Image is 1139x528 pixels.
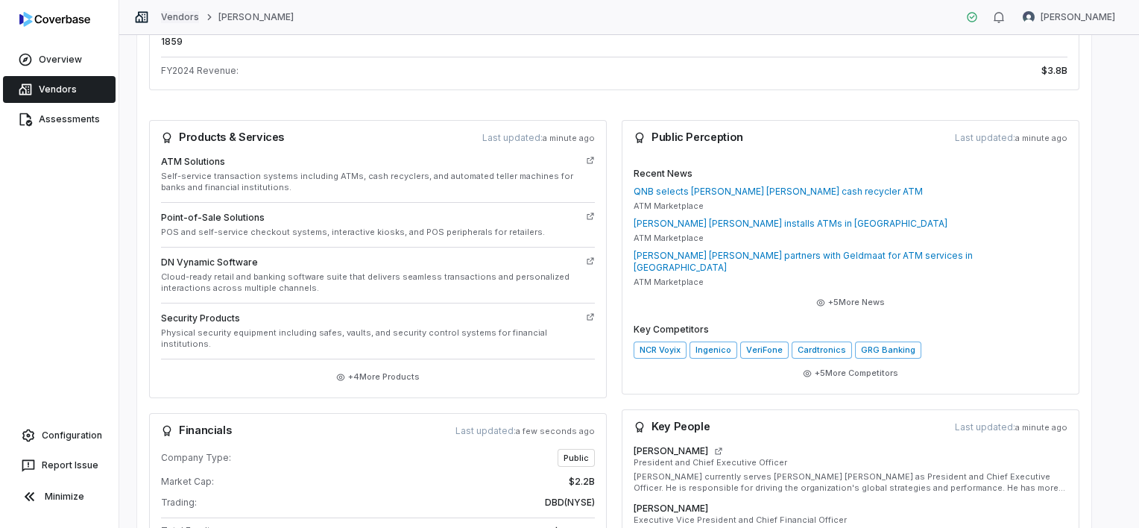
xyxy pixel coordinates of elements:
[634,186,1067,198] a: QNB selects [PERSON_NAME] [PERSON_NAME] cash recycler ATM
[6,452,113,479] button: Report Issue
[740,342,788,359] a: VeriFone
[855,342,921,359] a: GRG Banking
[161,11,199,23] a: Vendors
[812,289,889,316] button: +5More News
[955,132,1067,144] span: Last updated:
[634,471,1067,494] p: [PERSON_NAME] currently serves [PERSON_NAME] [PERSON_NAME] as President and Chief Executive Offic...
[634,342,687,359] a: NCR Voyix
[161,156,580,168] h4: ATM Solutions
[6,482,113,512] button: Minimize
[1014,6,1124,28] button: Shannon LeBlanc avatar[PERSON_NAME]
[545,497,595,509] span: DBD ( NYSE )
[161,425,231,437] h3: Financials
[332,364,424,391] button: +4More Products
[634,233,704,244] span: ATM Marketplace
[634,515,1067,526] p: Executive Vice President and Chief Financial Officer
[161,271,580,294] p: Cloud-ready retail and banking software suite that delivers seamless transactions and personalize...
[1041,63,1067,78] span: $3.8B
[218,11,294,23] a: [PERSON_NAME]
[1041,11,1115,23] span: [PERSON_NAME]
[161,257,580,268] h4: DN Vynamic Software
[6,422,113,449] a: Configuration
[161,36,610,48] p: 1859
[543,133,595,143] span: a minute ago
[3,76,116,103] a: Vendors
[161,312,580,324] h4: Security Products
[3,106,116,133] a: Assessments
[634,503,708,515] h4: [PERSON_NAME]
[798,360,903,387] button: +5More Competitors
[161,327,580,350] p: Physical security equipment including safes, vaults, and security control systems for financial i...
[1015,133,1067,143] span: a minute ago
[634,168,1067,180] h4: Recent News
[634,218,1067,230] a: [PERSON_NAME] [PERSON_NAME] installs ATMs in [GEOGRAPHIC_DATA]
[558,449,595,467] span: Public
[161,227,580,238] p: POS and self-service checkout systems, interactive kiosks, and POS peripherals for retailers.
[634,132,743,144] h3: Public Perception
[161,452,231,464] span: Company Type:
[634,250,1067,274] a: [PERSON_NAME] [PERSON_NAME] partners with Geldmaat for ATM services in [GEOGRAPHIC_DATA]
[3,46,116,73] a: Overview
[455,425,595,437] span: Last updated:
[1015,422,1067,433] span: a minute ago
[955,421,1067,433] span: Last updated:
[569,476,595,488] span: $2.2B
[516,426,595,436] span: a few seconds ago
[634,421,710,433] h3: Key People
[19,12,90,27] img: logo-D7KZi-bG.svg
[482,132,595,144] span: Last updated:
[792,342,852,359] a: Cardtronics
[161,212,580,224] h4: Point-of-Sale Solutions
[161,132,284,144] h3: Products & Services
[161,497,197,509] span: Trading:
[634,277,704,288] span: ATM Marketplace
[634,324,1067,336] h4: Key Competitors
[161,171,580,193] p: Self-service transaction systems including ATMs, cash recyclers, and automated teller machines fo...
[161,476,214,488] span: Market Cap:
[690,342,737,359] a: Ingenico
[634,201,704,212] span: ATM Marketplace
[634,457,1067,468] p: President and Chief Executive Officer
[161,65,239,77] span: FY2024 Revenue:
[634,445,708,457] h4: [PERSON_NAME]
[1023,11,1035,23] img: Shannon LeBlanc avatar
